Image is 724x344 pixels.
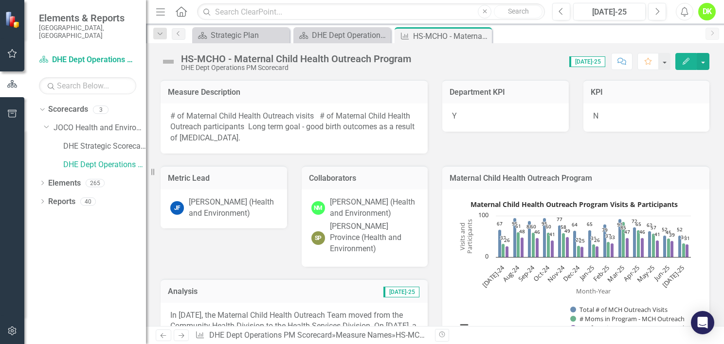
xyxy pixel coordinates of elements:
[170,201,184,215] div: JF
[588,230,592,257] path: Jan-25, 65. Total # of MCH Outreach Visits.
[587,221,593,227] text: 65
[570,314,685,323] button: Show # Moms in Program - MCH Outreach
[572,221,578,228] text: 64
[592,244,596,257] path: Jan-25, 31. # Moms in Program - MCH Outreach.
[561,224,566,230] text: 58
[516,263,537,283] text: Sep-24
[686,244,689,257] path: Jul-25, 31. # Infants in Program - MCH Outreach.
[500,234,506,241] text: 32
[698,3,716,20] button: DK
[666,229,671,236] text: 45
[633,227,636,257] path: Apr-25, 72. Total # of MCH Outreach Visits.
[641,238,644,257] path: Apr-25, 46. # Infants in Program - MCH Outreach.
[336,330,392,340] a: Measure Names
[457,321,471,334] button: View chart menu, Maternal Child Health Outreach Program Visits & Participants
[603,224,607,257] path: Feb-25, 79. Total # of MCH Outreach Visits.
[620,224,626,231] text: 85
[663,235,667,257] path: Jun-25, 52. Total # of MCH Outreach Visits.
[635,221,641,227] text: 65
[542,220,547,227] text: 95
[562,233,565,257] path: Nov-24, 58. # Moms in Program - MCH Outreach.
[211,29,287,41] div: Strategic Plan
[682,243,686,257] path: Jul-25, 34. # Moms in Program - MCH Outreach.
[577,263,597,283] text: Jan-25
[161,54,176,69] img: Not Defined
[197,3,545,20] input: Search ClearPoint...
[450,88,561,97] h3: Department KPI
[605,263,626,284] text: Mar-25
[452,197,700,343] div: Maternal Child Health Outreach Program Visits & Participants. Highcharts interactive chart.
[677,226,683,233] text: 52
[648,231,652,257] path: May-25, 63. Total # of MCH Outreach Visits.
[609,234,615,241] text: 33
[168,287,280,296] h3: Analysis
[296,29,388,41] a: DHE Dept Operations PM Scorecard
[569,56,605,67] span: [DATE]-25
[458,219,474,254] text: Visits and Participants
[570,305,669,314] button: Show Total # of MCH Outreach Visits
[168,174,280,183] h3: Metric Lead
[330,197,418,219] div: [PERSON_NAME] (Health and Environment)
[39,12,136,24] span: Elements & Reports
[543,218,546,257] path: Oct-24, 95. Total # of MCH Outreach Visits.
[517,232,520,257] path: Aug-24, 61. # Moms in Program - MCH Outreach.
[549,231,555,238] text: 41
[450,174,702,183] h3: Maternal Child Health Outreach Program
[632,218,637,224] text: 72
[93,105,109,114] div: 3
[63,159,146,171] a: DHE Dept Operations PM Scorecard
[521,237,524,257] path: Aug-24, 48. # Infants in Program - MCH Outreach.
[611,243,614,257] path: Feb-25, 33. # Infants in Program - MCH Outreach.
[501,263,521,283] text: Aug-24
[209,330,332,340] a: DHE Dept Operations PM Scorecard
[635,263,656,284] text: May-25
[170,111,415,143] span: # of Maternal Child Health Outreach visits # of Maternal Child Health Outreach participants Long ...
[471,200,678,209] text: Maternal Child Health Outreach Program Visits & Participants
[485,252,489,260] text: 0
[621,263,641,283] text: Apr-25
[579,237,585,244] text: 25
[605,232,611,239] text: 37
[504,237,510,243] text: 26
[39,54,136,66] a: DHE Dept Operations PM Scorecard
[497,220,503,227] text: 67
[547,232,550,257] path: Oct-24, 60. # Moms in Program - MCH Outreach.
[452,197,696,343] svg: Interactive chart
[452,111,457,120] span: Y
[660,263,686,289] text: [DATE]-25
[181,64,411,71] div: DHE Dept Operations PM Scorecard
[580,246,584,257] path: Dec-24, 25. # Infants in Program - MCH Outreach.
[545,223,551,230] text: 60
[54,122,146,134] a: JOCO Health and Environment
[593,111,598,120] span: N
[515,223,521,229] text: 61
[330,221,418,255] div: [PERSON_NAME] Province (Health and Environment)
[681,234,687,241] text: 34
[652,233,655,257] path: May-25, 57. # Moms in Program - MCH Outreach.
[48,104,88,115] a: Scorecards
[506,237,689,257] g: # Infants in Program - MCH Outreach, bar series 3 of 3 with 13 bars.
[309,174,421,183] h3: Collaborators
[48,178,81,189] a: Elements
[498,218,682,257] g: Total # of MCH Outreach Visits, bar series 1 of 3 with 13 bars.
[637,230,640,257] path: Apr-25, 65. # Moms in Program - MCH Outreach.
[618,219,622,257] path: Mar-25, 92. Total # of MCH Outreach Visits.
[513,218,517,257] path: Aug-24, 95. Total # of MCH Outreach Visits.
[602,226,608,233] text: 79
[576,287,611,295] text: Month-Year
[528,221,531,257] path: Sep-24, 88. Total # of MCH Outreach Visits.
[312,29,388,41] div: DHE Dept Operations PM Scorecard
[591,88,703,97] h3: KPI
[531,263,551,283] text: Oct-24
[639,228,645,235] text: 46
[624,228,630,235] text: 47
[189,197,277,219] div: [PERSON_NAME] (Health and Environment)
[577,6,642,18] div: [DATE]-25
[168,88,420,97] h3: Measure Description
[39,77,136,94] input: Search Below...
[591,263,611,283] text: Feb-25
[652,263,671,283] text: Jun-25
[526,223,532,230] text: 88
[63,141,146,152] a: DHE Strategic Scorecard-Current Year's Plan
